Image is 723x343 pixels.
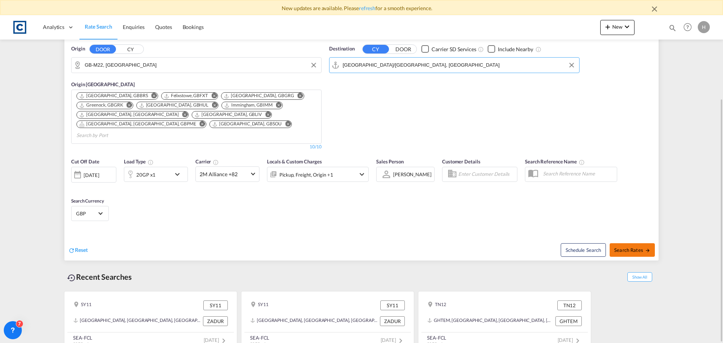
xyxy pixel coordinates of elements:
[488,45,533,53] md-checkbox: Checkbox No Ink
[380,300,405,310] div: SY11
[224,102,274,108] div: Press delete to remove this chip.
[427,300,446,310] div: TN12
[392,169,432,180] md-select: Sales Person: Hannah Nutter
[458,169,515,180] input: Enter Customer Details
[250,316,378,326] div: ZADUR, Durban, South Africa, Southern Africa, Africa
[224,102,272,108] div: Immingham, GBIMM
[177,15,209,40] a: Bookings
[195,121,206,128] button: Remove
[432,46,476,53] div: Carrier SD Services
[122,102,133,110] button: Remove
[71,181,77,192] md-datepicker: Select
[194,111,262,118] div: Liverpool, GBLIV
[117,45,143,53] button: CY
[64,34,659,261] div: Origin DOOR CY GB-M22, ManchesterOrigin [GEOGRAPHIC_DATA] Chips container. Use arrow keys to sele...
[79,121,196,127] div: Portsmouth, HAM, GBPME
[478,46,484,52] md-icon: Unchecked: Search for CY (Container Yard) services for all selected carriers.Checked : Search for...
[539,168,617,179] input: Search Reference Name
[79,121,198,127] div: Press delete to remove this chip.
[650,5,659,14] md-icon: icon-close
[79,15,117,40] a: Rate Search
[250,334,269,341] div: SEA-FCL
[60,5,663,12] div: New updates are available. Please for a smooth experience.
[363,45,389,53] button: CY
[427,334,446,341] div: SEA-FCL
[668,24,677,35] div: icon-magnify
[76,210,97,217] span: GBP
[85,23,112,30] span: Rate Search
[71,81,135,87] span: Origin [GEOGRAPHIC_DATA]
[79,93,149,99] div: Press delete to remove this chip.
[566,59,577,71] button: Clear Input
[11,19,28,36] img: 1fdb9190129311efbfaf67cbb4249bed.jpeg
[71,45,85,53] span: Origin
[310,144,322,150] div: 10/10
[561,243,606,257] button: Note: By default Schedule search will only considerorigin ports, destination ports and cut off da...
[195,159,219,165] span: Carrier
[645,248,650,253] md-icon: icon-arrow-right
[73,300,92,310] div: SY11
[603,24,631,30] span: New
[43,23,64,31] span: Analytics
[390,45,416,53] button: DOOR
[79,102,123,108] div: Greenock, GBGRK
[194,111,263,118] div: Press delete to remove this chip.
[293,93,304,100] button: Remove
[267,159,322,165] span: Locals & Custom Charges
[427,316,554,326] div: GHTEM, Tema, Ghana, Western Africa, Africa
[622,22,631,31] md-icon: icon-chevron-down
[183,24,204,30] span: Bookings
[213,159,219,165] md-icon: The selected Trucker/Carrierwill be displayed in the rate results If the rates are from another f...
[75,208,105,219] md-select: Select Currency: £ GBPUnited Kingdom Pound
[123,24,145,30] span: Enquiries
[73,316,201,326] div: ZADUR, Durban, South Africa, Southern Africa, Africa
[498,46,533,53] div: Include Nearby
[329,45,355,53] span: Destination
[204,337,228,343] span: [DATE]
[271,102,282,110] button: Remove
[200,171,249,178] span: 2M Alliance +82
[117,15,150,40] a: Enquiries
[76,130,148,142] input: Chips input.
[71,167,116,183] div: [DATE]
[224,93,296,99] div: Press delete to remove this chip.
[393,171,432,177] div: [PERSON_NAME]
[73,334,92,341] div: SEA-FCL
[698,21,710,33] div: H
[343,59,575,71] input: Search by Port
[212,121,282,127] div: Southampton, GBSOU
[207,102,218,110] button: Remove
[139,102,209,108] div: Hull, GBHUL
[380,316,405,326] div: ZADUR
[206,93,218,100] button: Remove
[250,300,268,310] div: SY11
[442,159,480,165] span: Customer Details
[75,247,88,253] span: Reset
[212,121,284,127] div: Press delete to remove this chip.
[558,337,582,343] span: [DATE]
[90,45,116,53] button: DOOR
[177,111,188,119] button: Remove
[280,121,291,128] button: Remove
[681,21,698,34] div: Help
[614,247,650,253] span: Search Rates
[136,169,156,180] div: 20GP x1
[150,15,177,40] a: Quotes
[79,102,125,108] div: Press delete to remove this chip.
[124,159,154,165] span: Load Type
[148,159,154,165] md-icon: icon-information-outline
[668,24,677,32] md-icon: icon-magnify
[155,24,172,30] span: Quotes
[79,111,178,118] div: London Gateway Port, GBLGP
[71,198,104,204] span: Search Currency
[72,58,321,73] md-input-container: GB-M22, Manchester
[68,247,75,254] md-icon: icon-refresh
[38,15,79,40] div: Analytics
[71,159,99,165] span: Cut Off Date
[627,272,652,282] span: Show All
[535,46,541,52] md-icon: Unchecked: Ignores neighbouring ports when fetching rates.Checked : Includes neighbouring ports w...
[203,300,228,310] div: SY11
[68,246,88,255] div: icon-refreshReset
[525,159,585,165] span: Search Reference Name
[421,45,476,53] md-checkbox: Checkbox No Ink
